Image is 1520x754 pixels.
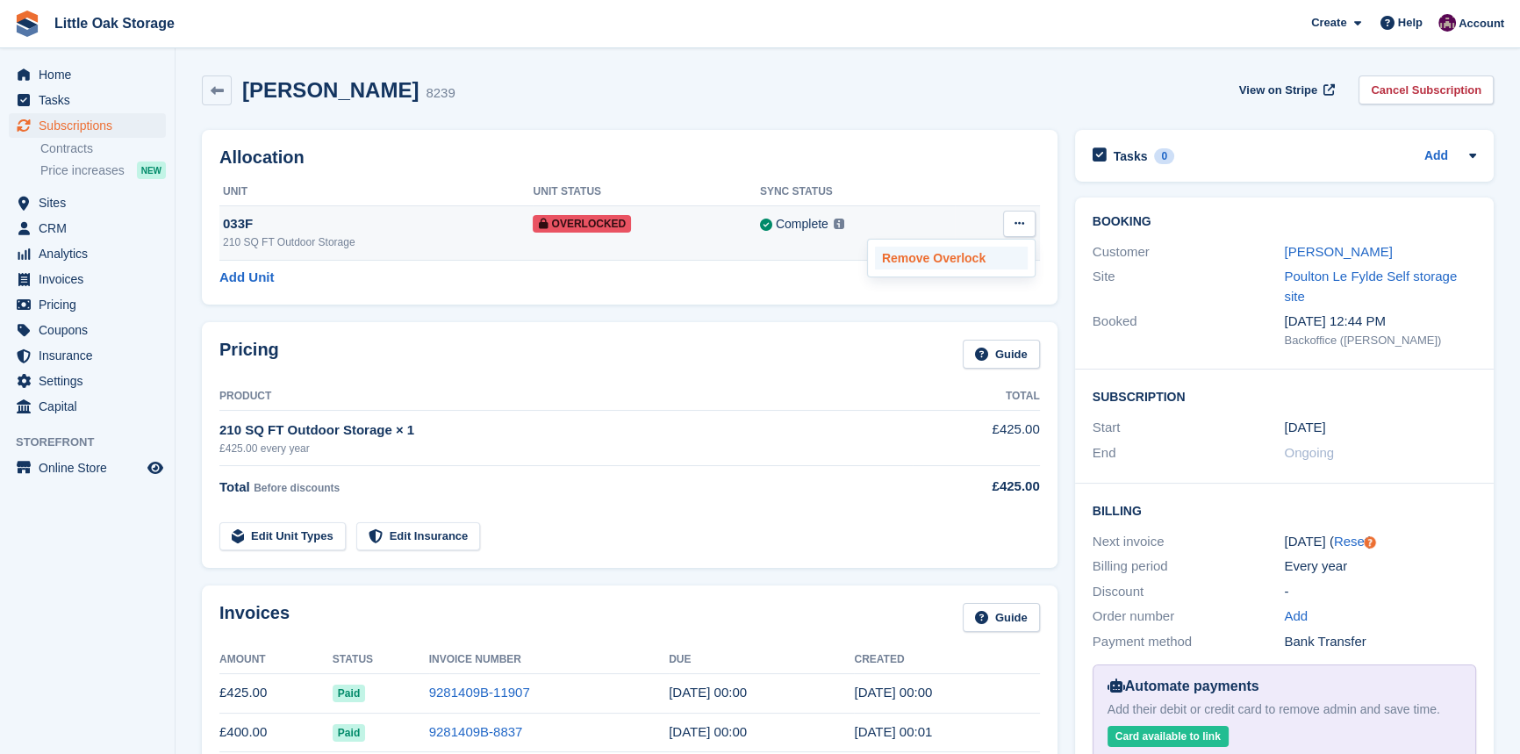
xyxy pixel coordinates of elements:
[1232,75,1338,104] a: View on Stripe
[39,456,144,480] span: Online Store
[39,216,144,241] span: CRM
[1284,532,1476,552] div: [DATE] ( )
[9,88,166,112] a: menu
[1108,700,1461,719] div: Add their debit or credit card to remove admin and save time.
[913,477,1039,497] div: £425.00
[429,724,523,739] a: 9281409B-8837
[1239,82,1317,99] span: View on Stripe
[429,685,530,700] a: 9281409B-11907
[39,267,144,291] span: Invoices
[223,234,533,250] div: 210 SQ FT Outdoor Storage
[533,178,759,206] th: Unit Status
[669,685,747,700] time: 2025-09-01 23:00:00 UTC
[1459,15,1504,32] span: Account
[1093,443,1285,463] div: End
[963,603,1040,632] a: Guide
[1108,676,1461,697] div: Automate payments
[1093,242,1285,262] div: Customer
[776,215,828,233] div: Complete
[1093,215,1476,229] h2: Booking
[426,83,455,104] div: 8239
[1284,632,1476,652] div: Bank Transfer
[219,383,913,411] th: Product
[1093,632,1285,652] div: Payment method
[669,724,747,739] time: 2024-09-01 23:00:00 UTC
[9,394,166,419] a: menu
[9,113,166,138] a: menu
[39,343,144,368] span: Insurance
[1093,582,1285,602] div: Discount
[333,685,365,702] span: Paid
[9,369,166,393] a: menu
[854,646,1039,674] th: Created
[1284,607,1308,627] a: Add
[39,190,144,215] span: Sites
[14,11,40,37] img: stora-icon-8386f47178a22dfd0bd8f6a31ec36ba5ce8667c1dd55bd0f319d3a0aa187defe.svg
[137,162,166,179] div: NEW
[9,318,166,342] a: menu
[219,420,913,441] div: 210 SQ FT Outdoor Storage × 1
[429,646,669,674] th: Invoice Number
[39,369,144,393] span: Settings
[1334,534,1368,549] a: Reset
[913,410,1039,465] td: £425.00
[1093,312,1285,348] div: Booked
[1154,148,1174,164] div: 0
[1438,14,1456,32] img: Morgen Aujla
[39,318,144,342] span: Coupons
[1108,726,1229,747] div: Card available to link
[834,219,844,229] img: icon-info-grey-7440780725fd019a000dd9b08b2336e03edf1995a4989e88bcd33f0948082b44.svg
[1114,148,1148,164] h2: Tasks
[39,394,144,419] span: Capital
[356,522,481,551] a: Edit Insurance
[1284,312,1476,332] div: [DATE] 12:44 PM
[223,214,533,234] div: 033F
[219,603,290,632] h2: Invoices
[875,247,1028,269] p: Remove Overlock
[1284,418,1325,438] time: 2022-08-31 23:00:00 UTC
[669,646,854,674] th: Due
[219,713,333,752] td: £400.00
[9,62,166,87] a: menu
[533,215,631,233] span: Overlocked
[40,162,125,179] span: Price increases
[9,241,166,266] a: menu
[1311,14,1346,32] span: Create
[219,178,533,206] th: Unit
[39,88,144,112] span: Tasks
[1284,557,1476,577] div: Every year
[219,646,333,674] th: Amount
[1284,332,1476,349] div: Backoffice ([PERSON_NAME])
[254,482,340,494] span: Before discounts
[242,78,419,102] h2: [PERSON_NAME]
[1093,557,1285,577] div: Billing period
[1093,267,1285,306] div: Site
[39,292,144,317] span: Pricing
[760,178,955,206] th: Sync Status
[913,383,1039,411] th: Total
[40,140,166,157] a: Contracts
[333,724,365,742] span: Paid
[1362,535,1378,550] div: Tooltip anchor
[219,522,346,551] a: Edit Unit Types
[9,292,166,317] a: menu
[1424,147,1448,167] a: Add
[145,457,166,478] a: Preview store
[219,268,274,288] a: Add Unit
[39,62,144,87] span: Home
[219,340,279,369] h2: Pricing
[1093,418,1285,438] div: Start
[219,479,250,494] span: Total
[1359,75,1494,104] a: Cancel Subscription
[47,9,182,38] a: Little Oak Storage
[1284,269,1457,304] a: Poulton Le Fylde Self storage site
[16,434,175,451] span: Storefront
[1093,607,1285,627] div: Order number
[9,456,166,480] a: menu
[1284,244,1392,259] a: [PERSON_NAME]
[333,646,429,674] th: Status
[1093,501,1476,519] h2: Billing
[1284,582,1476,602] div: -
[39,113,144,138] span: Subscriptions
[1284,445,1334,460] span: Ongoing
